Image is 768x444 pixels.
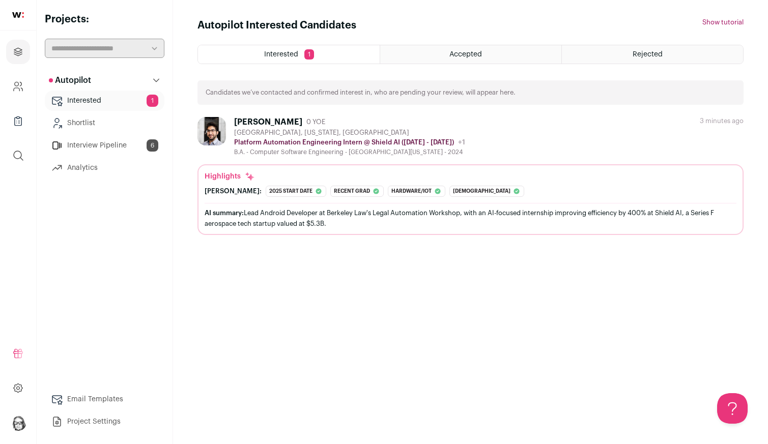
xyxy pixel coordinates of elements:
p: Candidates we’ve contacted and confirmed interest in, who are pending your review, will appear here. [206,88,516,97]
a: Analytics [45,158,164,178]
div: 2025 start date [266,186,326,197]
img: wellfound-shorthand-0d5821cbd27db2630d0214b213865d53afaa358527fdda9d0ea32b1df1b89c2c.svg [12,12,24,18]
p: Platform Automation Engineering Intern @ Shield AI ([DATE] - [DATE]) [234,138,454,146]
span: 0 YOE [306,118,325,126]
span: 6 [147,139,158,152]
span: +1 [458,139,465,146]
div: [PERSON_NAME] [234,117,302,127]
div: [GEOGRAPHIC_DATA], [US_STATE], [GEOGRAPHIC_DATA] [234,129,465,137]
div: Hardware/iot [388,186,445,197]
span: Rejected [633,51,663,58]
a: Company Lists [6,109,30,133]
button: Open dropdown [10,415,26,431]
div: [PERSON_NAME]: [205,187,262,195]
iframe: Help Scout Beacon - Open [717,393,748,424]
a: Company and ATS Settings [6,74,30,99]
h1: Autopilot Interested Candidates [197,18,356,33]
button: Show tutorial [702,18,744,26]
div: 3 minutes ago [700,117,744,125]
a: [PERSON_NAME] 0 YOE [GEOGRAPHIC_DATA], [US_STATE], [GEOGRAPHIC_DATA] Platform Automation Engineer... [197,117,744,235]
span: 1 [147,95,158,107]
span: Interested [264,51,298,58]
div: B.A. - Computer Software Engineering - [GEOGRAPHIC_DATA][US_STATE] - 2024 [234,148,465,156]
p: Autopilot [49,74,91,86]
img: 2818868-medium_jpg [10,415,26,431]
a: Interested1 [45,91,164,111]
h2: Projects: [45,12,164,26]
a: Project Settings [45,411,164,432]
a: Rejected [562,45,743,64]
a: Email Templates [45,389,164,409]
button: Autopilot [45,70,164,91]
div: Highlights [205,171,255,182]
span: Accepted [449,51,482,58]
a: Accepted [380,45,561,64]
a: Projects [6,40,30,64]
div: [DEMOGRAPHIC_DATA] [449,186,524,197]
img: 41f3e977dad1f20a7d76f3c80c6f7aef2f438291dd6e6c0f5a7d178c60cb4e54.jpg [197,117,226,145]
div: Recent grad [330,186,384,197]
div: Lead Android Developer at Berkeley Law's Legal Automation Workshop, with an AI-focused internship... [205,208,736,229]
span: AI summary: [205,210,244,216]
span: 1 [304,49,314,60]
a: Interview Pipeline6 [45,135,164,156]
a: Shortlist [45,113,164,133]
